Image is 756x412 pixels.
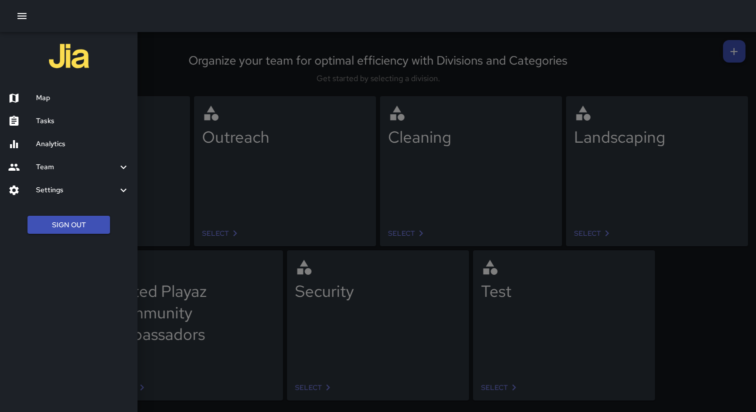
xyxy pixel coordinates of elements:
h6: Team [36,162,117,173]
h6: Settings [36,185,117,196]
h6: Analytics [36,139,129,150]
h6: Tasks [36,116,129,127]
h6: Map [36,93,129,104]
img: jia-logo [49,36,89,76]
button: Sign Out [27,216,110,234]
